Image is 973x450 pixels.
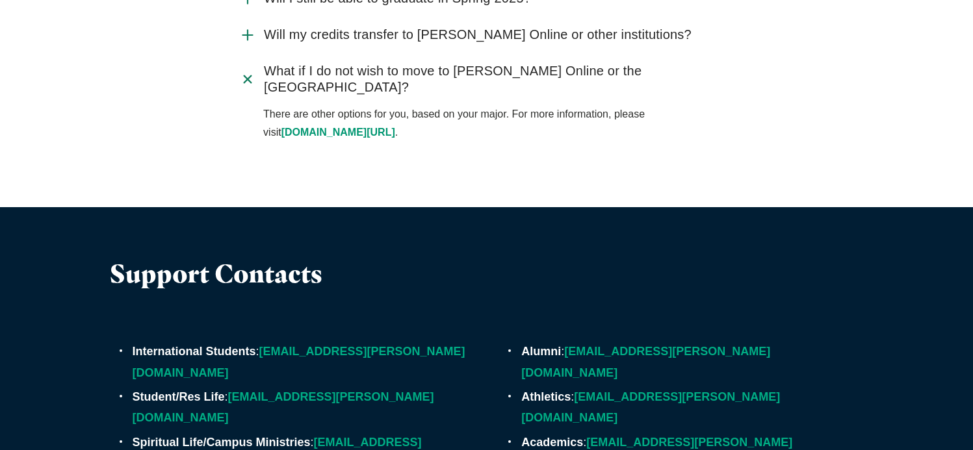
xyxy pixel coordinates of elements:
[521,345,770,379] a: [EMAIL_ADDRESS][PERSON_NAME][DOMAIN_NAME]
[133,345,256,358] strong: International Students
[133,436,311,449] strong: Spiritual Life/Campus Ministries
[110,259,474,289] h3: Support Contacts
[133,345,465,379] a: [EMAIL_ADDRESS][PERSON_NAME][DOMAIN_NAME]
[521,341,863,383] li: :
[133,390,434,424] a: [EMAIL_ADDRESS][PERSON_NAME][DOMAIN_NAME]
[263,105,734,143] p: There are other options for you, based on your major. For more information, please visit .
[133,341,474,383] li: :
[133,390,225,403] strong: Student/Res Life
[521,436,583,449] strong: Academics
[521,345,561,358] strong: Alumni
[281,127,395,138] a: [DOMAIN_NAME][URL]
[133,386,474,429] li: :
[521,390,780,424] a: [EMAIL_ADDRESS][PERSON_NAME][DOMAIN_NAME]
[264,63,734,95] span: What if I do not wish to move to [PERSON_NAME] Online or the [GEOGRAPHIC_DATA]?
[521,386,863,429] li: :
[264,27,692,43] span: Will my credits transfer to [PERSON_NAME] Online or other institutions?
[521,390,571,403] strong: Athletics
